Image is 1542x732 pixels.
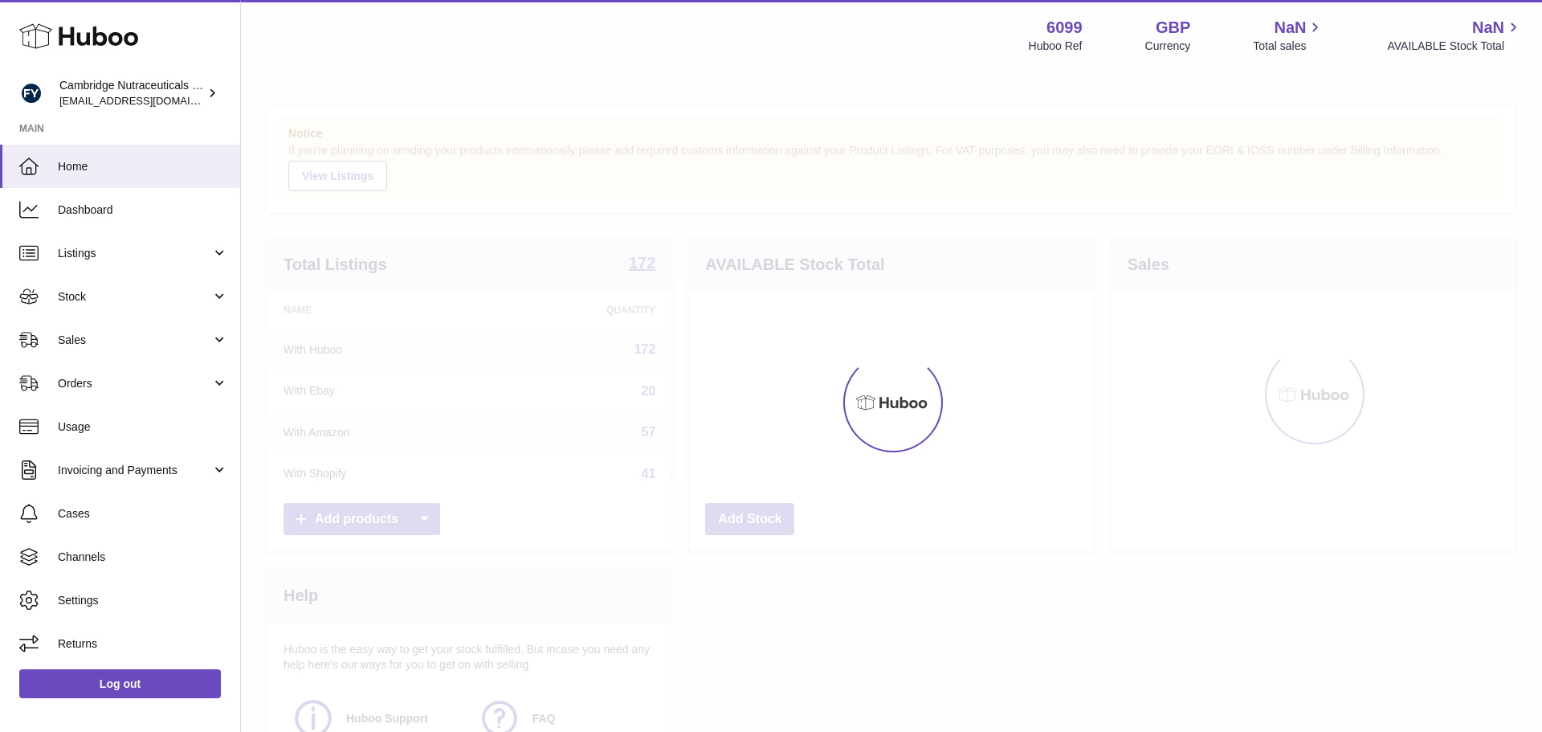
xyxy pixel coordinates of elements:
[1387,39,1523,54] span: AVAILABLE Stock Total
[58,376,211,391] span: Orders
[1156,17,1190,39] strong: GBP
[58,506,228,521] span: Cases
[59,94,236,107] span: [EMAIL_ADDRESS][DOMAIN_NAME]
[58,202,228,218] span: Dashboard
[1253,17,1324,54] a: NaN Total sales
[58,333,211,348] span: Sales
[1472,17,1504,39] span: NaN
[58,593,228,608] span: Settings
[1029,39,1083,54] div: Huboo Ref
[58,636,228,652] span: Returns
[1046,17,1083,39] strong: 6099
[1145,39,1191,54] div: Currency
[1274,17,1306,39] span: NaN
[58,246,211,261] span: Listings
[59,78,204,108] div: Cambridge Nutraceuticals Ltd
[19,81,43,105] img: internalAdmin-6099@internal.huboo.com
[58,550,228,565] span: Channels
[58,463,211,478] span: Invoicing and Payments
[58,159,228,174] span: Home
[19,669,221,698] a: Log out
[1253,39,1324,54] span: Total sales
[58,419,228,435] span: Usage
[1387,17,1523,54] a: NaN AVAILABLE Stock Total
[58,289,211,305] span: Stock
